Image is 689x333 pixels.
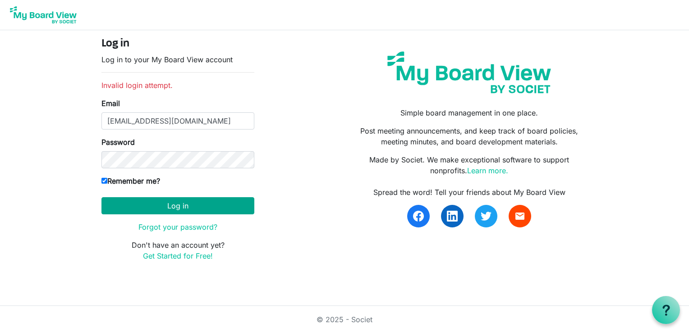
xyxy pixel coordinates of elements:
span: email [514,211,525,222]
button: Log in [101,197,254,214]
h4: Log in [101,37,254,51]
a: Forgot your password? [138,222,217,231]
img: twitter.svg [481,211,491,222]
p: Log in to your My Board View account [101,54,254,65]
img: linkedin.svg [447,211,458,222]
a: © 2025 - Societ [317,315,372,324]
label: Password [101,137,135,148]
p: Post meeting announcements, and keep track of board policies, meeting minutes, and board developm... [351,125,588,147]
a: Get Started for Free! [143,251,213,260]
p: Simple board management in one place. [351,107,588,118]
a: Learn more. [467,166,508,175]
p: Made by Societ. We make exceptional software to support nonprofits. [351,154,588,176]
img: facebook.svg [413,211,424,222]
keeper-lock: Open Keeper Popup [238,154,249,165]
img: My Board View Logo [7,4,79,26]
p: Don't have an account yet? [101,240,254,261]
label: Remember me? [101,176,160,186]
input: Remember me? [101,178,107,184]
div: Spread the word! Tell your friends about My Board View [351,187,588,198]
label: Email [101,98,120,109]
a: email [509,205,531,227]
img: my-board-view-societ.svg [381,45,558,100]
li: Invalid login attempt. [101,80,254,91]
